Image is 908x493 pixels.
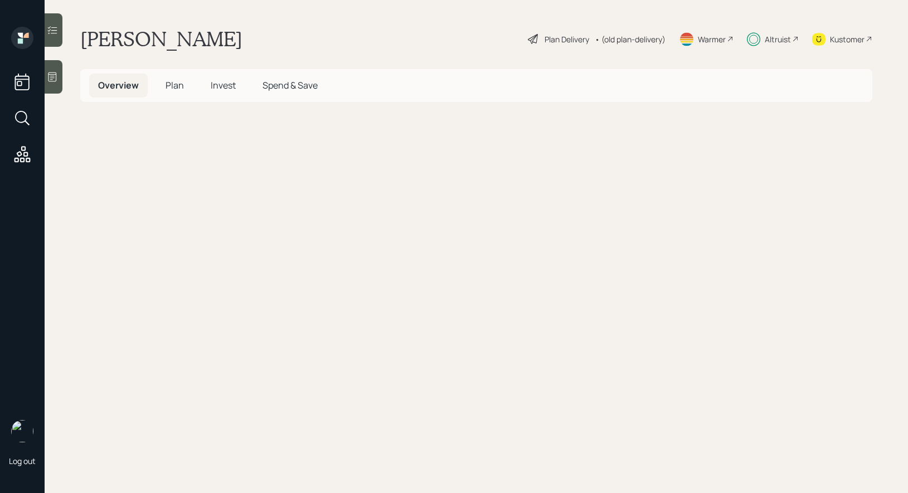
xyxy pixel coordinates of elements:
[80,27,242,51] h1: [PERSON_NAME]
[9,456,36,466] div: Log out
[98,79,139,91] span: Overview
[166,79,184,91] span: Plan
[698,33,726,45] div: Warmer
[263,79,318,91] span: Spend & Save
[211,79,236,91] span: Invest
[830,33,865,45] div: Kustomer
[545,33,589,45] div: Plan Delivery
[765,33,791,45] div: Altruist
[595,33,666,45] div: • (old plan-delivery)
[11,420,33,442] img: treva-nostdahl-headshot.png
